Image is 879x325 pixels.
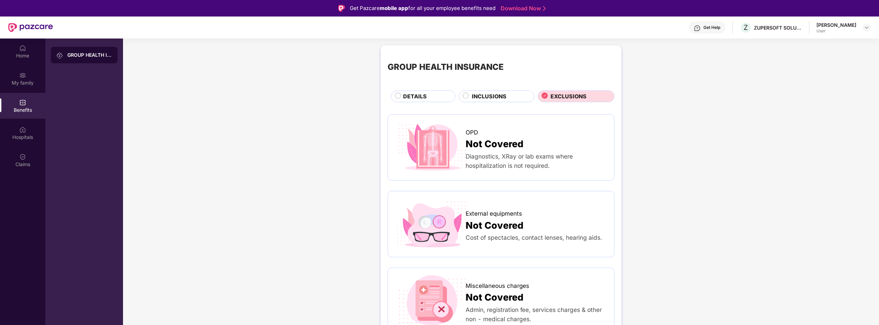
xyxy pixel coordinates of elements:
div: ZUPERSOFT SOLUTIONS PRIVATE LIMITED [754,24,802,31]
span: Admin, registration fee, services charges & other non - medical charges. [466,306,602,323]
div: Get Help [703,25,720,30]
img: Stroke [543,5,546,12]
div: GROUP HEALTH INSURANCE [67,52,112,58]
div: GROUP HEALTH INSURANCE [388,61,504,74]
img: svg+xml;base64,PHN2ZyBpZD0iSG9zcGl0YWxzIiB4bWxucz0iaHR0cDovL3d3dy53My5vcmcvMjAwMC9zdmciIHdpZHRoPS... [19,126,26,133]
div: User [816,28,856,34]
span: DETAILS [403,92,427,101]
img: svg+xml;base64,PHN2ZyB3aWR0aD0iMjAiIGhlaWdodD0iMjAiIHZpZXdCb3g9IjAgMCAyMCAyMCIgZmlsbD0ibm9uZSIgeG... [56,52,63,59]
div: [PERSON_NAME] [816,22,856,28]
div: Get Pazcare for all your employee benefits need [350,4,496,12]
img: New Pazcare Logo [8,23,53,32]
span: Diagnostics, XRay or lab exams where hospitalization is not required. [466,153,573,169]
span: Miscellaneous charges [466,281,529,291]
img: svg+xml;base64,PHN2ZyBpZD0iQ2xhaW0iIHhtbG5zPSJodHRwOi8vd3d3LnczLm9yZy8yMDAwL3N2ZyIgd2lkdGg9IjIwIi... [19,153,26,160]
strong: mobile app [380,5,408,11]
span: INCLUSIONS [472,92,507,101]
span: Cost of spectacles, contact lenses, hearing aids. [466,234,602,241]
span: External equipments [466,209,522,218]
img: svg+xml;base64,PHN2ZyB3aWR0aD0iMjAiIGhlaWdodD0iMjAiIHZpZXdCb3g9IjAgMCAyMCAyMCIgZmlsbD0ibm9uZSIgeG... [19,72,26,79]
span: OPD [466,128,478,137]
span: Not Covered [466,218,523,233]
span: Not Covered [466,290,523,305]
img: svg+xml;base64,PHN2ZyBpZD0iSGVscC0zMngzMiIgeG1sbnM9Imh0dHA6Ly93d3cudzMub3JnLzIwMDAvc3ZnIiB3aWR0aD... [694,25,701,32]
img: Logo [338,5,345,12]
span: EXCLUSIONS [550,92,587,101]
img: icon [395,121,469,173]
a: Download Now [501,5,544,12]
img: svg+xml;base64,PHN2ZyBpZD0iSG9tZSIgeG1sbnM9Imh0dHA6Ly93d3cudzMub3JnLzIwMDAvc3ZnIiB3aWR0aD0iMjAiIG... [19,45,26,52]
img: svg+xml;base64,PHN2ZyBpZD0iQmVuZWZpdHMiIHhtbG5zPSJodHRwOi8vd3d3LnczLm9yZy8yMDAwL3N2ZyIgd2lkdGg9Ij... [19,99,26,106]
img: svg+xml;base64,PHN2ZyBpZD0iRHJvcGRvd24tMzJ4MzIiIHhtbG5zPSJodHRwOi8vd3d3LnczLm9yZy8yMDAwL3N2ZyIgd2... [864,25,869,30]
span: Z [744,23,748,32]
img: icon [395,198,469,250]
span: Not Covered [466,137,523,151]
